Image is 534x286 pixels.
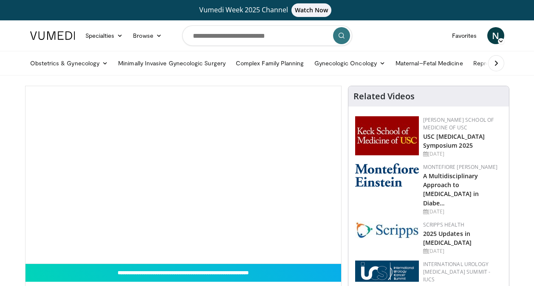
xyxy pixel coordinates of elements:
a: Minimally Invasive Gynecologic Surgery [113,55,231,72]
div: [DATE] [423,208,502,216]
a: Favorites [447,27,482,44]
div: [DATE] [423,247,502,255]
a: 2025 Updates in [MEDICAL_DATA] [423,230,472,247]
h4: Related Videos [353,91,415,101]
a: Complex Family Planning [231,55,309,72]
img: 7b941f1f-d101-407a-8bfa-07bd47db01ba.png.150x105_q85_autocrop_double_scale_upscale_version-0.2.jpg [355,116,419,155]
img: 62fb9566-9173-4071-bcb6-e47c745411c0.png.150x105_q85_autocrop_double_scale_upscale_version-0.2.png [355,261,419,282]
img: b0142b4c-93a1-4b58-8f91-5265c282693c.png.150x105_q85_autocrop_double_scale_upscale_version-0.2.png [355,163,419,187]
img: c9f2b0b7-b02a-4276-a72a-b0cbb4230bc1.jpg.150x105_q85_autocrop_double_scale_upscale_version-0.2.jpg [355,221,419,238]
a: A Multidisciplinary Approach to [MEDICAL_DATA] in Diabe… [423,172,479,207]
a: International Urology [MEDICAL_DATA] Summit - IUCS [423,261,491,283]
a: Maternal–Fetal Medicine [390,55,468,72]
a: USC [MEDICAL_DATA] Symposium 2025 [423,132,485,149]
img: VuMedi Logo [30,31,75,40]
a: Specialties [80,27,128,44]
video-js: Video Player [25,86,341,264]
div: [DATE] [423,150,502,158]
a: N [487,27,504,44]
span: Watch Now [291,3,332,17]
a: Montefiore [PERSON_NAME] [423,163,498,171]
a: Browse [128,27,167,44]
input: Search topics, interventions [182,25,352,46]
a: Obstetrics & Gynecology [25,55,113,72]
a: Scripps Health [423,221,464,228]
a: Vumedi Week 2025 ChannelWatch Now [31,3,503,17]
a: Gynecologic Oncology [309,55,390,72]
a: [PERSON_NAME] School of Medicine of USC [423,116,494,131]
